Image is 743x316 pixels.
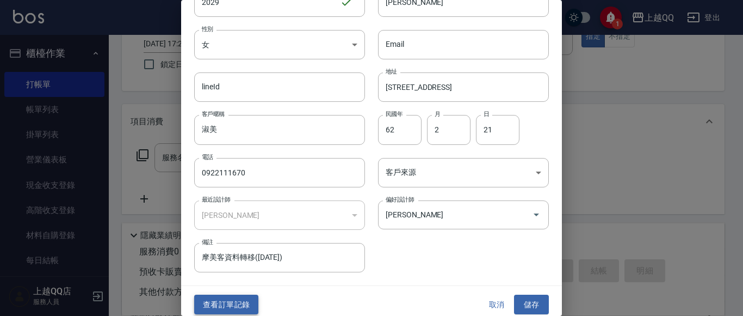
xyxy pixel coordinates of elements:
label: 最近設計師 [202,196,230,204]
button: 查看訂單記錄 [194,295,258,315]
button: Open [528,206,545,223]
label: 備註 [202,238,213,246]
button: 取消 [479,295,514,315]
label: 日 [484,110,489,118]
label: 性別 [202,25,213,33]
label: 電話 [202,153,213,161]
label: 偏好設計師 [386,196,414,204]
div: [PERSON_NAME] [194,200,365,230]
button: 儲存 [514,295,549,315]
div: 女 [194,30,365,59]
label: 月 [435,110,440,118]
label: 客戶暱稱 [202,110,225,118]
label: 地址 [386,68,397,76]
label: 民國年 [386,110,403,118]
